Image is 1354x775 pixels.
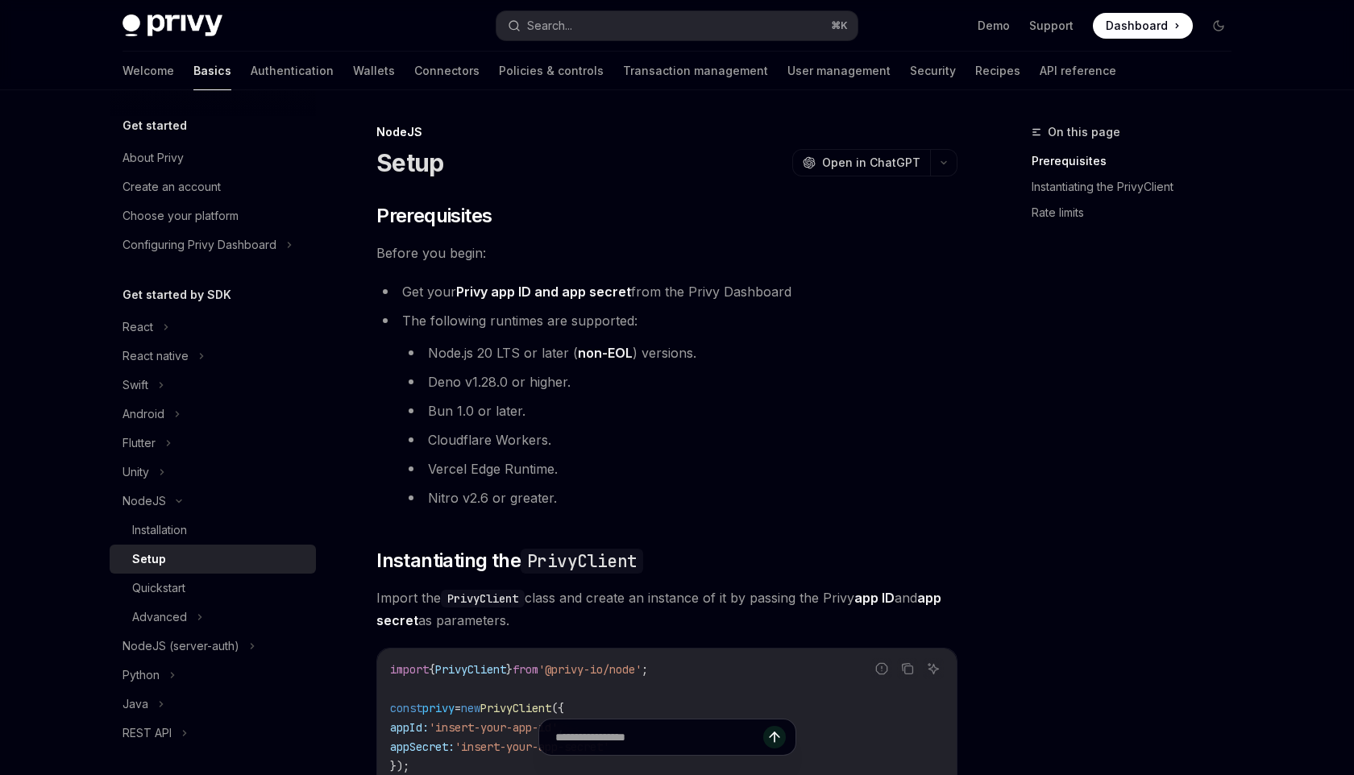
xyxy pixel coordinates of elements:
[1106,18,1168,34] span: Dashboard
[123,694,148,714] div: Java
[123,346,189,366] div: React native
[461,701,480,715] span: new
[455,701,461,715] span: =
[402,429,957,451] li: Cloudflare Workers.
[538,662,642,677] span: '@privy-io/node'
[376,548,643,574] span: Instantiating the
[376,242,957,264] span: Before you begin:
[897,658,918,679] button: Copy the contents from the code block
[376,124,957,140] div: NodeJS
[978,18,1010,34] a: Demo
[1040,52,1116,90] a: API reference
[123,491,166,511] div: NodeJS
[123,636,239,656] div: NodeJS (server-auth)
[251,52,334,90] a: Authentication
[521,549,643,574] code: PrivyClient
[1032,148,1244,174] a: Prerequisites
[551,701,564,715] span: ({
[578,345,633,362] a: non-EOL
[123,665,160,685] div: Python
[390,662,429,677] span: import
[132,607,187,627] div: Advanced
[1048,122,1120,142] span: On this page
[1029,18,1074,34] a: Support
[499,52,604,90] a: Policies & controls
[123,235,276,255] div: Configuring Privy Dashboard
[441,590,525,607] code: PrivyClient
[110,201,316,230] a: Choose your platform
[110,143,316,172] a: About Privy
[456,284,631,300] a: Privy app ID and app secret
[376,203,492,229] span: Prerequisites
[910,52,956,90] a: Security
[642,662,648,677] span: ;
[1093,13,1193,39] a: Dashboard
[480,701,551,715] span: PrivyClient
[402,458,957,480] li: Vercel Edge Runtime.
[527,16,572,35] div: Search...
[1032,200,1244,226] a: Rate limits
[923,658,944,679] button: Ask AI
[402,400,957,422] li: Bun 1.0 or later.
[132,578,185,598] div: Quickstart
[132,549,166,569] div: Setup
[123,15,222,37] img: dark logo
[402,342,957,364] li: Node.js 20 LTS or later ( ) versions.
[402,487,957,509] li: Nitro v2.6 or greater.
[414,52,480,90] a: Connectors
[513,662,538,677] span: from
[123,317,153,337] div: React
[123,404,164,424] div: Android
[435,662,506,677] span: PrivyClient
[871,658,892,679] button: Report incorrect code
[353,52,395,90] a: Wallets
[123,206,239,226] div: Choose your platform
[822,155,920,171] span: Open in ChatGPT
[623,52,768,90] a: Transaction management
[831,19,848,32] span: ⌘ K
[123,177,221,197] div: Create an account
[123,723,172,743] div: REST API
[123,433,156,453] div: Flutter
[376,148,443,177] h1: Setup
[390,701,422,715] span: const
[422,701,455,715] span: privy
[110,516,316,545] a: Installation
[132,520,187,540] div: Installation
[376,309,957,509] li: The following runtimes are supported:
[123,462,149,482] div: Unity
[123,285,231,305] h5: Get started by SDK
[1032,174,1244,200] a: Instantiating the PrivyClient
[402,371,957,393] li: Deno v1.28.0 or higher.
[429,662,435,677] span: {
[792,149,930,176] button: Open in ChatGPT
[854,590,895,606] strong: app ID
[975,52,1020,90] a: Recipes
[376,586,957,632] span: Import the class and create an instance of it by passing the Privy and as parameters.
[123,148,184,168] div: About Privy
[376,280,957,303] li: Get your from the Privy Dashboard
[787,52,891,90] a: User management
[110,172,316,201] a: Create an account
[123,116,187,135] h5: Get started
[496,11,858,40] button: Search...⌘K
[763,726,786,748] button: Send message
[193,52,231,90] a: Basics
[110,574,316,603] a: Quickstart
[1206,13,1231,39] button: Toggle dark mode
[110,545,316,574] a: Setup
[123,375,148,395] div: Swift
[123,52,174,90] a: Welcome
[506,662,513,677] span: }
